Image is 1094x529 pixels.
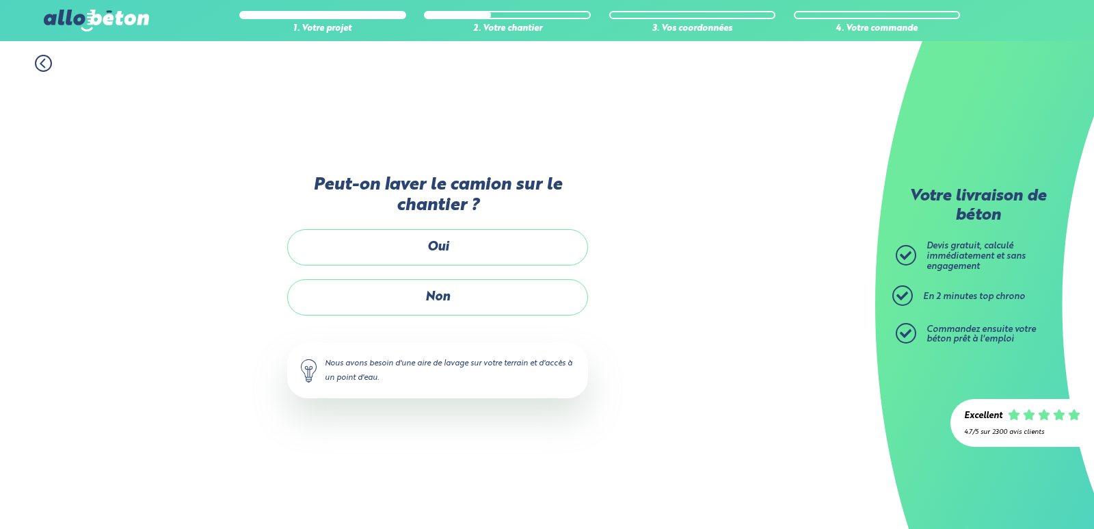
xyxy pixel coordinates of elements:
[964,411,1002,422] div: Excellent
[287,175,588,216] label: Peut-on laver le camion sur le chantier ?
[239,24,406,34] div: 1. Votre projet
[972,476,1079,514] iframe: Help widget launcher
[926,242,1026,270] span: Devis gratuit, calculé immédiatement et sans engagement
[424,24,591,34] div: 2. Votre chantier
[923,292,1025,301] span: En 2 minutes top chrono
[926,325,1036,344] span: Commandez ensuite votre béton prêt à l'emploi
[609,24,776,34] div: 3. Vos coordonnées
[44,10,149,31] img: allobéton
[287,229,588,266] label: Oui
[287,343,588,398] div: Nous avons besoin d'une aire de lavage sur votre terrain et d'accès à un point d'eau.
[287,279,588,315] label: Non
[899,188,1056,225] p: Votre livraison de béton
[964,428,1080,436] div: 4.7/5 sur 2300 avis clients
[794,24,961,34] div: 4. Votre commande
